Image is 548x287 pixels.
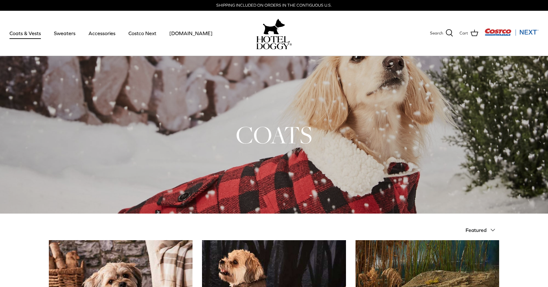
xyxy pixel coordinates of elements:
a: Coats & Vests [4,22,47,44]
button: Featured [466,223,499,237]
img: Costco Next [485,28,538,36]
a: hoteldoggy.com hoteldoggycom [256,17,292,49]
span: Search [430,30,443,37]
h1: COATS [49,119,499,150]
span: Cart [460,30,468,37]
a: Cart [460,29,478,37]
span: Featured [466,227,486,233]
img: hoteldoggy.com [263,17,285,36]
a: Sweaters [48,22,81,44]
a: Search [430,29,453,37]
img: hoteldoggycom [256,36,292,49]
a: Visit Costco Next [485,32,538,37]
a: [DOMAIN_NAME] [164,22,218,44]
a: Accessories [83,22,121,44]
a: Costco Next [123,22,162,44]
